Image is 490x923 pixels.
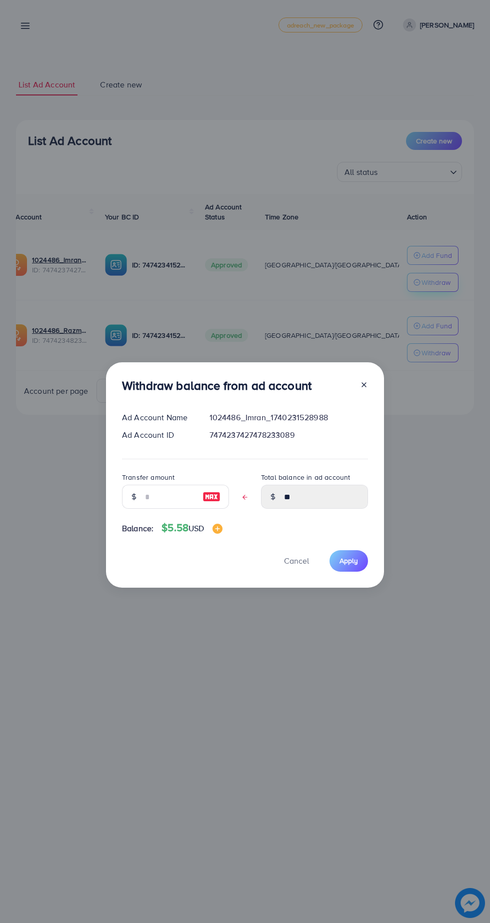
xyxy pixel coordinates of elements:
[284,555,309,566] span: Cancel
[114,429,201,441] div: Ad Account ID
[122,472,174,482] label: Transfer amount
[122,378,311,393] h3: Withdraw balance from ad account
[212,524,222,534] img: image
[329,550,368,572] button: Apply
[114,412,201,423] div: Ad Account Name
[188,523,204,534] span: USD
[261,472,350,482] label: Total balance in ad account
[201,429,376,441] div: 7474237427478233089
[271,550,321,572] button: Cancel
[201,412,376,423] div: 1024486_Imran_1740231528988
[339,556,358,566] span: Apply
[161,522,222,534] h4: $5.58
[122,523,153,534] span: Balance:
[202,491,220,503] img: image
